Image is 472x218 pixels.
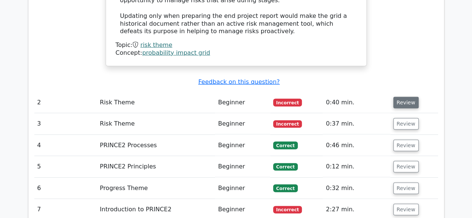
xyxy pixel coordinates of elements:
td: Beginner [215,92,270,113]
span: Correct [273,142,297,149]
span: Incorrect [273,99,302,106]
td: PRINCE2 Principles [97,156,215,177]
div: Concept: [116,49,357,57]
td: 3 [34,113,97,135]
td: 0:40 min. [323,92,390,113]
button: Review [393,183,419,194]
td: 4 [34,135,97,156]
td: 0:46 min. [323,135,390,156]
td: Beginner [215,178,270,199]
a: probability impact grid [142,49,210,56]
a: risk theme [140,41,172,48]
td: Beginner [215,135,270,156]
button: Review [393,204,419,215]
td: 2 [34,92,97,113]
button: Review [393,140,419,151]
td: 0:32 min. [323,178,390,199]
td: Beginner [215,113,270,135]
button: Review [393,161,419,173]
td: 5 [34,156,97,177]
td: Risk Theme [97,92,215,113]
span: Correct [273,163,297,171]
span: Incorrect [273,120,302,128]
span: Incorrect [273,206,302,214]
div: Topic: [116,41,357,49]
td: Progress Theme [97,178,215,199]
button: Review [393,97,419,108]
span: Correct [273,184,297,192]
td: 6 [34,178,97,199]
td: 0:12 min. [323,156,390,177]
td: 0:37 min. [323,113,390,135]
a: Feedback on this question? [198,78,279,85]
td: Beginner [215,156,270,177]
td: PRINCE2 Processes [97,135,215,156]
td: Risk Theme [97,113,215,135]
button: Review [393,118,419,130]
